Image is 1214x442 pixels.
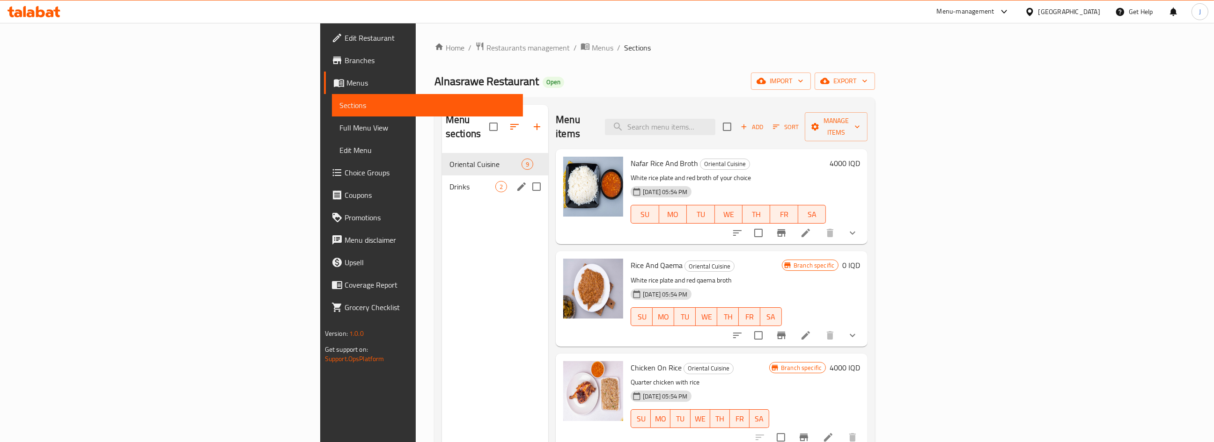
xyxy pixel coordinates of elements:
button: Manage items [805,112,868,141]
p: White rice plate and red qaema broth [631,275,782,286]
span: Full Menu View [339,122,515,133]
span: TU [674,412,686,426]
button: sort-choices [726,222,749,244]
button: Add section [526,116,548,138]
div: Drinks2edit [442,175,548,198]
a: Menu disclaimer [324,229,523,251]
button: SU [631,409,651,428]
span: MO [656,310,670,324]
span: Nafar Rice And Broth [631,156,698,170]
input: search [605,119,715,135]
span: Oriental Cuisine [684,363,733,374]
span: Coupons [345,189,515,201]
div: [GEOGRAPHIC_DATA] [1038,7,1100,17]
div: Oriental Cuisine [684,363,734,374]
a: Coverage Report [324,274,523,296]
span: Oriental Cuisine [449,159,522,170]
span: 2 [496,182,507,191]
p: Quarter chicken with rice [631,377,769,388]
span: Branch specific [790,261,838,270]
button: FR [739,307,760,326]
button: TU [687,205,714,224]
button: SA [750,409,769,428]
span: WE [699,310,714,324]
button: Branch-specific-item [770,324,793,347]
span: TH [721,310,735,324]
a: Promotions [324,206,523,229]
span: WE [694,412,706,426]
span: Sections [339,100,515,111]
span: FR [734,412,746,426]
span: Oriental Cuisine [700,159,750,169]
span: Version: [325,327,348,340]
button: FR [770,205,798,224]
button: WE [696,307,717,326]
button: SU [631,307,653,326]
button: WE [691,409,710,428]
button: WE [715,205,743,224]
li: / [617,42,620,53]
button: edit [515,180,529,194]
button: import [751,72,811,90]
button: MO [651,409,670,428]
svg: Show Choices [847,227,858,239]
span: FR [774,208,794,221]
span: Coverage Report [345,279,515,290]
span: Manage items [812,115,860,138]
a: Menus [581,42,613,54]
span: Promotions [345,212,515,223]
button: SA [760,307,782,326]
span: SA [753,412,765,426]
h2: Menu items [556,113,594,141]
span: Get support on: [325,343,368,355]
span: SU [635,412,647,426]
span: SA [802,208,822,221]
button: TH [743,205,770,224]
span: Select to update [749,223,768,243]
button: TH [710,409,730,428]
button: show more [841,222,864,244]
li: / [574,42,577,53]
span: import [758,75,803,87]
span: Upsell [345,257,515,268]
span: Sort items [767,120,805,134]
h6: 4000 IQD [830,361,860,374]
span: Branches [345,55,515,66]
button: Add [737,120,767,134]
a: Edit Restaurant [324,27,523,49]
a: Edit menu item [800,330,811,341]
button: TU [674,307,696,326]
img: Chicken On Rice [563,361,623,421]
span: Grocery Checklist [345,302,515,313]
button: show more [841,324,864,347]
span: SU [635,310,649,324]
span: Rice And Qaema [631,258,683,272]
a: Edit Menu [332,139,523,161]
div: items [522,159,533,170]
img: Nafar Rice And Broth [563,157,623,217]
span: Add item [737,120,767,134]
button: MO [653,307,674,326]
span: Sort [773,122,799,132]
a: Grocery Checklist [324,296,523,319]
div: Oriental Cuisine9 [442,153,548,175]
span: Select section [717,117,737,137]
p: White rice plate and red broth of your choice [631,172,826,184]
span: Menu disclaimer [345,234,515,246]
nav: Menu sections [442,149,548,202]
div: Oriental Cuisine [684,261,735,272]
div: Open [543,77,564,88]
button: MO [659,205,687,224]
span: TH [746,208,766,221]
span: Branch specific [777,363,825,372]
span: Chicken On Rice [631,361,682,375]
span: FR [743,310,757,324]
span: TH [714,412,726,426]
a: Menus [324,72,523,94]
a: Upsell [324,251,523,274]
a: Edit menu item [800,227,811,239]
a: Support.OpsPlatform [325,353,384,365]
a: Coupons [324,184,523,206]
span: Edit Restaurant [345,32,515,43]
